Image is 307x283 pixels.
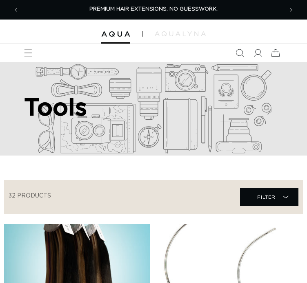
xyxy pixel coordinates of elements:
img: aqualyna.com [155,31,206,36]
summary: Filter [240,188,298,206]
button: Previous announcement [7,1,25,19]
span: PREMIUM HAIR EXTENSIONS. NO GUESSWORK. [89,7,218,12]
summary: Search [231,44,249,62]
h2: Tools [24,92,208,121]
img: Aqua Hair Extensions [101,31,130,37]
summary: Menu [19,44,37,62]
button: Next announcement [282,1,300,19]
span: 32 products [9,193,51,199]
span: Filter [257,189,276,205]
